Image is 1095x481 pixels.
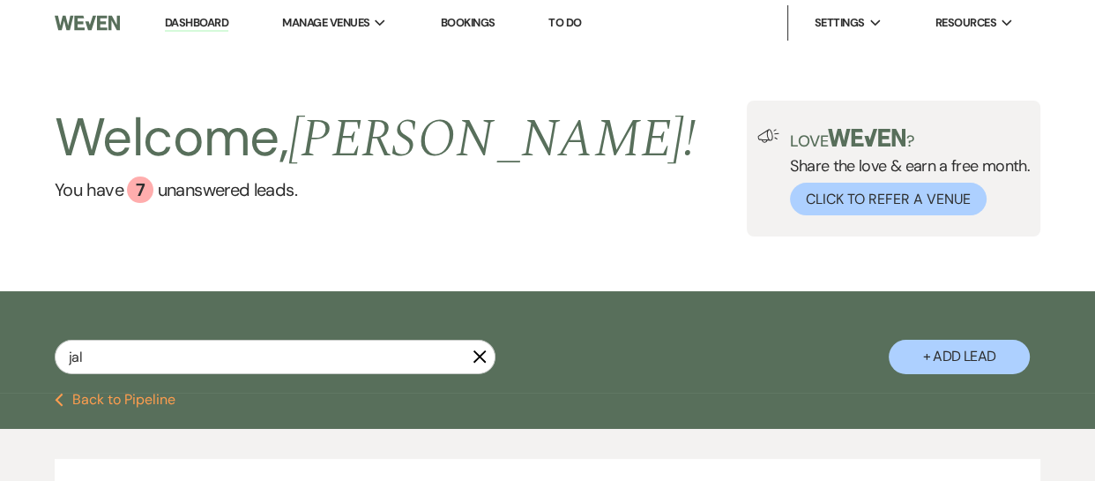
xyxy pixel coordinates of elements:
[55,177,696,203] a: You have 7 unanswered leads.
[127,177,153,203] div: 7
[55,340,495,374] input: Search by name, event date, email address or phone number
[790,183,987,215] button: Click to Refer a Venue
[828,129,906,147] img: weven-logo-green.svg
[779,129,1030,215] div: Share the love & earn a free month.
[288,99,696,180] span: [PERSON_NAME] !
[757,129,779,143] img: loud-speaker-illustration.svg
[889,340,1030,374] button: + Add Lead
[935,14,996,32] span: Resources
[548,15,581,30] a: To Do
[55,101,696,177] h2: Welcome,
[790,129,1030,149] p: Love ?
[441,15,495,30] a: Bookings
[165,15,228,32] a: Dashboard
[55,4,120,41] img: Weven Logo
[815,14,865,32] span: Settings
[55,393,175,407] button: Back to Pipeline
[282,14,369,32] span: Manage Venues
